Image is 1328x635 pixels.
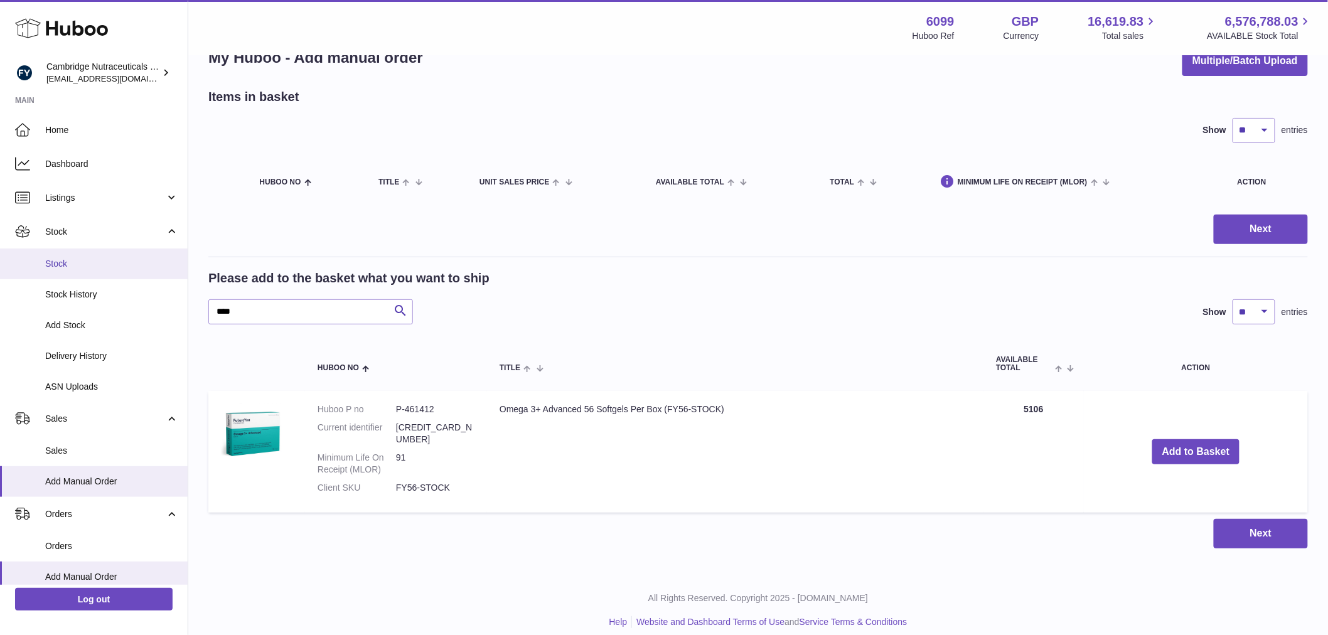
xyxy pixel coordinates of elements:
td: 5106 [983,391,1084,512]
span: Huboo no [260,178,301,186]
span: AVAILABLE Stock Total [1207,30,1313,42]
label: Show [1203,124,1226,136]
button: Next [1214,215,1308,244]
span: Add Manual Order [45,571,178,583]
dt: Current identifier [318,422,396,446]
strong: GBP [1012,13,1039,30]
span: Sales [45,445,178,457]
dt: Client SKU [318,482,396,494]
li: and [632,616,907,628]
a: 16,619.83 Total sales [1088,13,1158,42]
span: Add Manual Order [45,476,178,488]
dt: Minimum Life On Receipt (MLOR) [318,452,396,476]
span: Home [45,124,178,136]
h2: Please add to the basket what you want to ship [208,270,490,287]
span: Stock History [45,289,178,301]
span: Add Stock [45,319,178,331]
p: All Rights Reserved. Copyright 2025 - [DOMAIN_NAME] [198,592,1318,604]
span: entries [1282,306,1308,318]
th: Action [1084,343,1308,385]
td: Omega 3+ Advanced 56 Softgels Per Box (FY56-STOCK) [487,391,983,512]
span: Title [378,178,399,186]
a: Log out [15,588,173,611]
dd: P-461412 [396,403,474,415]
dd: [CREDIT_CARD_NUMBER] [396,422,474,446]
div: Currency [1004,30,1039,42]
span: AVAILABLE Total [996,356,1052,372]
span: Listings [45,192,165,204]
span: Stock [45,258,178,270]
span: Stock [45,226,165,238]
span: [EMAIL_ADDRESS][DOMAIN_NAME] [46,73,185,83]
dd: FY56-STOCK [396,482,474,494]
dt: Huboo P no [318,403,396,415]
a: Service Terms & Conditions [800,617,908,627]
span: 16,619.83 [1088,13,1143,30]
img: Omega 3+ Advanced 56 Softgels Per Box (FY56-STOCK) [221,403,284,466]
span: Unit Sales Price [479,178,549,186]
span: ASN Uploads [45,381,178,393]
span: Total sales [1102,30,1158,42]
button: Next [1214,519,1308,548]
span: Orders [45,508,165,520]
h1: My Huboo - Add manual order [208,48,423,68]
span: Delivery History [45,350,178,362]
div: Cambridge Nutraceuticals Ltd [46,61,159,85]
a: Help [609,617,628,627]
span: Total [830,178,854,186]
strong: 6099 [926,13,955,30]
span: Huboo no [318,364,359,372]
span: AVAILABLE Total [656,178,724,186]
span: Minimum Life On Receipt (MLOR) [958,178,1088,186]
div: Action [1238,178,1295,186]
span: Orders [45,540,178,552]
span: entries [1282,124,1308,136]
a: Website and Dashboard Terms of Use [636,617,784,627]
label: Show [1203,306,1226,318]
h2: Items in basket [208,88,299,105]
span: Sales [45,413,165,425]
img: huboo@camnutra.com [15,63,34,82]
span: 6,576,788.03 [1225,13,1299,30]
span: Title [500,364,520,372]
div: Huboo Ref [913,30,955,42]
dd: 91 [396,452,474,476]
button: Multiple/Batch Upload [1182,46,1308,76]
button: Add to Basket [1152,439,1240,465]
span: Dashboard [45,158,178,170]
a: 6,576,788.03 AVAILABLE Stock Total [1207,13,1313,42]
